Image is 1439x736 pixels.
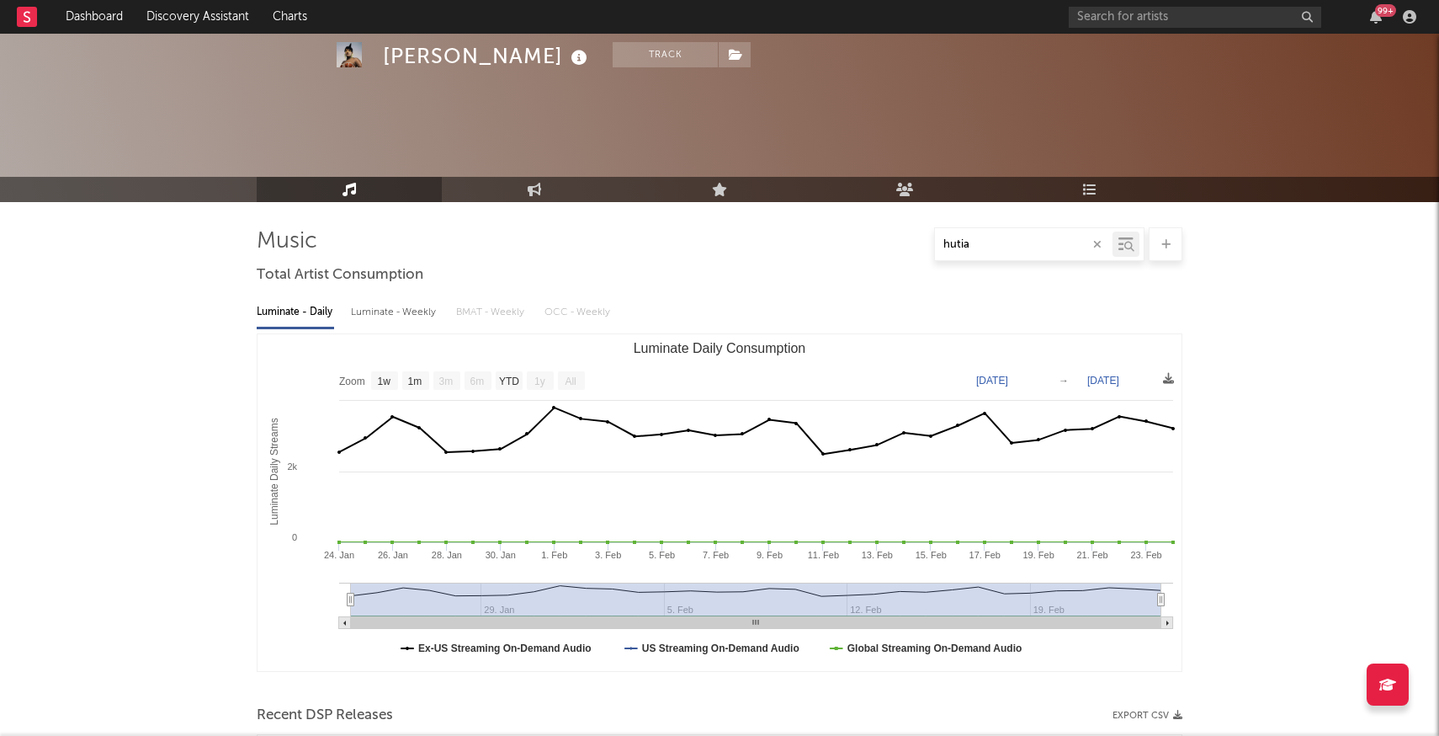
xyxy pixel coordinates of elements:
button: Track [613,42,718,67]
button: 99+ [1370,10,1382,24]
text: Luminate Daily Streams [268,418,280,525]
text: [DATE] [976,375,1008,387]
div: Luminate - Weekly [351,298,439,327]
text: 7. Feb [703,550,729,560]
button: Export CSV [1112,711,1182,721]
div: [PERSON_NAME] [383,42,592,70]
div: 99 + [1375,4,1396,17]
text: 15. Feb [916,550,947,560]
text: 5. Feb [649,550,675,560]
text: 28. Jan [432,550,462,560]
text: 9. Feb [757,550,783,560]
text: 21. Feb [1076,550,1107,560]
text: 1w [378,376,391,387]
text: 13. Feb [862,550,893,560]
input: Search by song name or URL [935,238,1112,252]
text: 30. Jan [486,550,516,560]
text: 23. Feb [1130,550,1161,560]
span: Total Artist Consumption [257,265,423,285]
text: Luminate Daily Consumption [634,341,806,355]
text: 1y [534,376,545,387]
input: Search for artists [1069,7,1321,28]
text: [DATE] [1087,375,1119,387]
svg: Luminate Daily Consumption [258,334,1181,671]
text: 3. Feb [595,550,621,560]
text: 24. Jan [324,550,354,560]
text: All [565,376,576,387]
text: 0 [292,532,297,542]
text: YTD [499,376,519,387]
text: 1m [408,376,422,387]
text: 6m [470,376,485,387]
text: US Streaming On-Demand Audio [642,643,799,654]
text: 19. Feb [1023,550,1054,560]
text: → [1059,375,1069,387]
span: Recent DSP Releases [257,706,393,726]
text: 26. Jan [378,550,408,560]
text: 11. Feb [808,550,839,560]
text: 17. Feb [969,550,1001,560]
text: 1. Feb [541,550,567,560]
text: Ex-US Streaming On-Demand Audio [418,643,592,654]
text: 3m [439,376,454,387]
text: Global Streaming On-Demand Audio [847,643,1022,654]
text: 2k [287,461,297,472]
div: Luminate - Daily [257,298,334,327]
text: Zoom [339,376,365,387]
